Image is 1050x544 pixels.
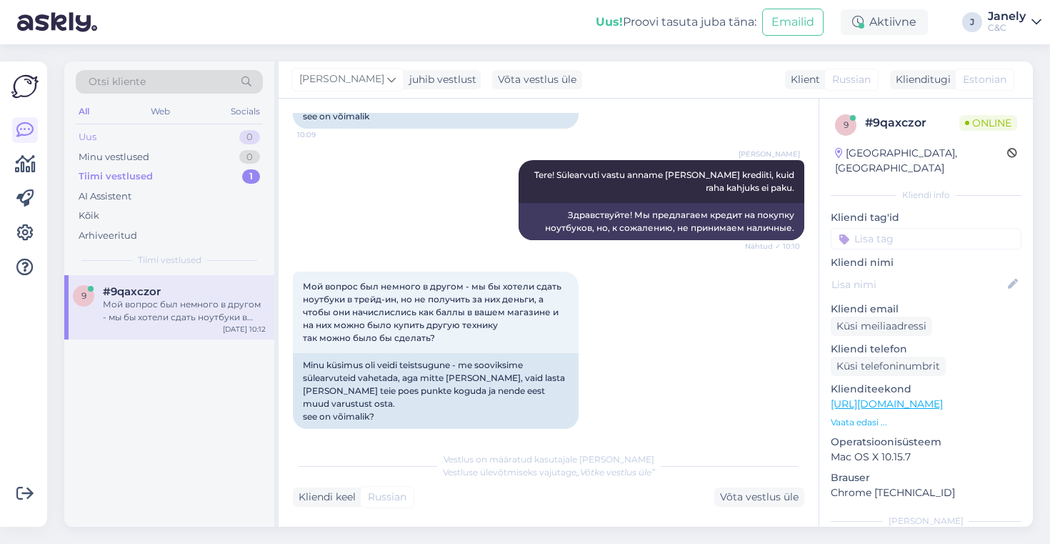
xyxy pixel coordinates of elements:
div: Klienditugi [890,72,951,87]
div: C&C [988,22,1026,34]
div: 0 [239,150,260,164]
div: # 9qaxczor [865,114,959,132]
div: Küsi telefoninumbrit [831,357,946,376]
p: Mac OS X 10.15.7 [831,450,1021,465]
b: Uus! [596,15,623,29]
div: Здравствуйте! Мы предлагаем кредит на покупку ноутбуков, но, к сожалению, не принимаем наличные. [519,203,804,240]
p: Operatsioonisüsteem [831,435,1021,450]
span: 10:09 [297,129,351,140]
p: Vaata edasi ... [831,416,1021,429]
div: Uus [79,130,96,144]
span: Otsi kliente [89,74,146,89]
span: Мой вопрос был немного в другом - мы бы хотели сдать ноутбуки в трейд-ин, но не получить за них д... [303,281,564,343]
input: Lisa nimi [831,277,1005,292]
div: Võta vestlus üle [714,488,804,507]
div: J [962,12,982,32]
div: [PERSON_NAME] [831,515,1021,528]
button: Emailid [762,9,824,36]
p: Kliendi tag'id [831,210,1021,225]
span: Russian [832,72,871,87]
span: Tere! Sülearvuti vastu anname [PERSON_NAME] krediiti, kuid raha kahjuks ei paku. [534,169,796,193]
div: Мой вопрос был немного в другом - мы бы хотели сдать ноутбуки в трейд-ин, но не получить за них д... [103,298,266,324]
p: Kliendi nimi [831,255,1021,270]
span: Online [959,115,1017,131]
span: 10:12 [297,430,351,440]
div: Minu küsimus oli veidi teistsugune - me sooviksime sülearvuteid vahetada, aga mitte [PERSON_NAME]... [293,353,579,429]
span: Russian [368,490,406,505]
div: AI Assistent [79,189,131,204]
p: Brauser [831,470,1021,485]
span: #9qaxczor [103,285,161,298]
div: Minu vestlused [79,150,149,164]
a: JanelyC&C [988,11,1041,34]
div: 1 [242,169,260,184]
i: „Võtke vestlus üle” [576,467,655,478]
div: Kõik [79,209,99,223]
div: Proovi tasuta juba täna: [596,14,756,31]
span: Vestlus on määratud kasutajale [PERSON_NAME] [444,454,654,465]
div: Võta vestlus üle [492,70,582,89]
span: 9 [844,119,849,130]
div: [DATE] 10:12 [223,324,266,335]
img: Askly Logo [11,73,39,100]
p: Kliendi telefon [831,342,1021,357]
span: Estonian [963,72,1006,87]
div: [GEOGRAPHIC_DATA], [GEOGRAPHIC_DATA] [835,146,1007,176]
div: juhib vestlust [404,72,476,87]
span: 9 [81,290,86,301]
div: Socials [228,102,263,121]
div: Küsi meiliaadressi [831,317,932,336]
p: Chrome [TECHNICAL_ID] [831,485,1021,500]
p: Klienditeekond [831,382,1021,397]
span: Nähtud ✓ 10:10 [745,241,800,252]
span: [PERSON_NAME] [299,71,384,87]
span: [PERSON_NAME] [739,149,800,159]
div: 0 [239,130,260,144]
div: Klient [785,72,820,87]
div: Tiimi vestlused [79,169,153,184]
span: Vestluse ülevõtmiseks vajutage [443,467,655,478]
div: Aktiivne [841,9,928,35]
input: Lisa tag [831,228,1021,249]
div: Janely [988,11,1026,22]
div: Arhiveeritud [79,229,137,243]
p: Kliendi email [831,302,1021,317]
a: [URL][DOMAIN_NAME] [831,397,943,410]
div: Kliendi info [831,189,1021,202]
div: All [76,102,92,121]
span: Tiimi vestlused [138,254,201,267]
div: Kliendi keel [293,490,356,505]
div: Web [148,102,173,121]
